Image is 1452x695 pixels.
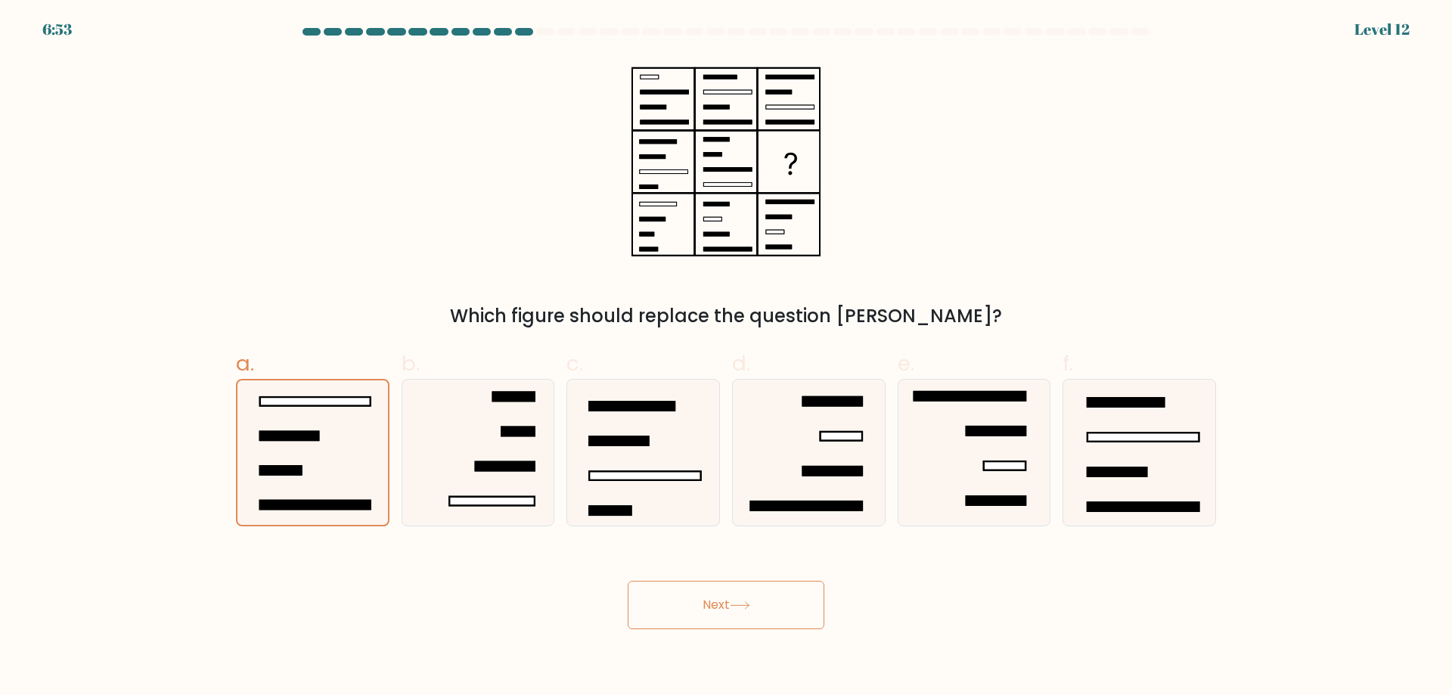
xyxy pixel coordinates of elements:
div: Level 12 [1354,18,1410,41]
button: Next [628,581,824,629]
span: e. [898,349,914,378]
span: c. [566,349,583,378]
div: 6:53 [42,18,72,41]
div: Which figure should replace the question [PERSON_NAME]? [245,303,1207,330]
span: f. [1063,349,1073,378]
span: a. [236,349,254,378]
span: d. [732,349,750,378]
span: b. [402,349,420,378]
